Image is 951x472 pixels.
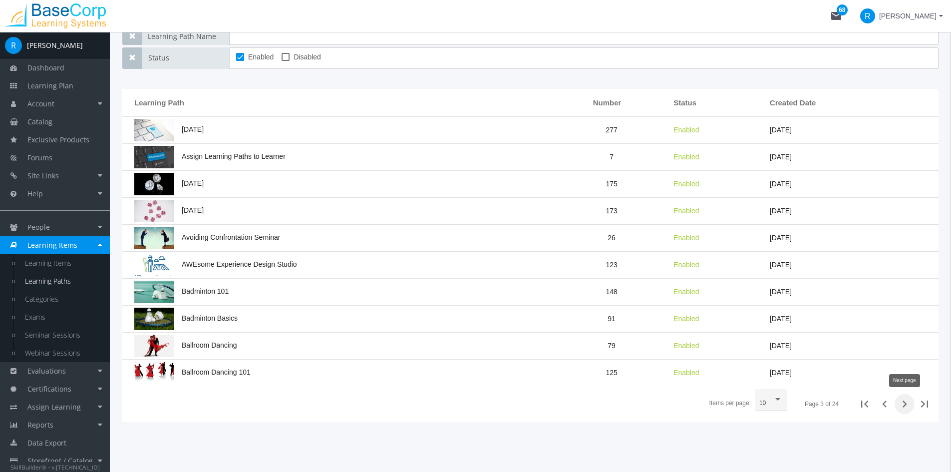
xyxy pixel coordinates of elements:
span: 26 [608,234,616,242]
span: Enabled [673,315,699,323]
div: Items per page: [709,399,751,408]
span: Jan 15, 2021 [770,369,792,377]
span: [DATE] [134,179,204,187]
span: Aug 28, 2020 [770,153,792,161]
span: Jan 15, 2021 [770,261,792,269]
span: 173 [606,207,617,215]
a: Exams [15,308,110,326]
span: R [5,37,22,54]
span: [DATE] [134,125,204,133]
span: 148 [606,288,617,296]
span: 91 [608,315,616,323]
span: Badminton 101 [134,287,229,295]
span: 175 [606,180,617,188]
span: R [860,8,875,23]
span: Learning Path Name [142,28,229,45]
a: Seminar Sessions [15,326,110,344]
mat-icon: mail [830,10,842,22]
span: Site Links [27,171,59,180]
a: Webinar Sessions [15,344,110,362]
span: Enabled [673,207,699,215]
span: Storefront / Catalog [27,456,93,466]
span: Sept 8, 2020 [770,234,792,242]
span: Nov 24, 2020 [770,315,792,323]
img: pathTile.jpg [134,119,174,141]
img: pathPicture.png [134,227,174,249]
span: Enabled [673,369,699,377]
span: [DATE] [134,206,204,214]
span: Reports [27,420,53,430]
span: Enabled [673,234,699,242]
span: Enabled [248,51,274,63]
span: Enabled [673,126,699,134]
span: Mar 15, 2021 [770,288,792,296]
img: pathPicture.png [134,335,174,357]
a: Learning Paths [15,272,110,290]
span: 7 [610,153,614,161]
span: Enabled [673,342,699,350]
a: Learning Items [15,254,110,272]
span: Learning Path [134,97,184,108]
span: Dashboard [27,63,64,72]
div: Created Date [770,97,825,108]
span: Enabled [673,180,699,188]
span: Account [27,99,54,108]
span: Evaluations [27,366,66,376]
span: [PERSON_NAME] [879,7,937,25]
span: Status [673,97,696,108]
small: SkillBuilder® - v.[TECHNICAL_ID] [10,463,100,471]
button: Next page [895,394,915,414]
span: Help [27,189,43,198]
span: Badminton Basics [134,314,238,322]
div: [PERSON_NAME] [27,40,83,50]
button: Last page [915,394,935,414]
img: pathPicture.png [134,308,174,330]
span: Status [142,47,230,69]
span: Learning Plan [27,81,73,90]
img: pathPicture.png [134,254,174,276]
span: Enabled [673,288,699,296]
span: Ballroom Dancing [134,341,237,349]
span: People [27,222,50,232]
span: Aug 26, 2022 [770,180,792,188]
span: Data Export [27,438,66,448]
img: pathPicture.png [134,200,174,222]
span: AWEsome Experience Design Studio [134,260,297,268]
span: Certifications [27,384,71,394]
div: Next page [889,374,920,387]
span: Aug 4, 2022 [770,207,792,215]
img: pathPicture.png [134,146,174,168]
span: Exclusive Products [27,135,89,144]
div: Page 3 of 24 [805,400,839,409]
img: pathPicture.png [134,362,174,384]
span: Created Date [770,97,816,108]
span: 79 [608,342,616,350]
span: 125 [606,369,617,377]
span: Enabled [673,153,699,161]
span: Apr 3, 2025 [770,126,792,134]
button: First Page [855,394,875,414]
span: Learning Items [27,240,77,250]
span: 10 [759,400,766,407]
div: Learning Path [134,97,193,108]
span: Assign Learning Paths to Learner [134,152,286,160]
button: Previous page [875,394,895,414]
span: Assign Learning [27,402,81,412]
span: Catalog [27,117,52,126]
span: Disabled [294,51,320,63]
img: pathPicture.png [134,173,174,195]
span: 123 [606,261,617,269]
span: Ballroom Dancing 101 [134,368,251,376]
a: Categories [15,290,110,308]
mat-select: Items per page: [759,400,782,407]
img: pathPicture.png [134,281,174,303]
span: Nov 5, 2020 [770,342,792,350]
span: 277 [606,126,617,134]
span: Forums [27,153,52,162]
span: Number [593,97,622,108]
span: Avoiding Confrontation Seminar [134,233,280,241]
span: Enabled [673,261,699,269]
div: Number [593,97,631,108]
